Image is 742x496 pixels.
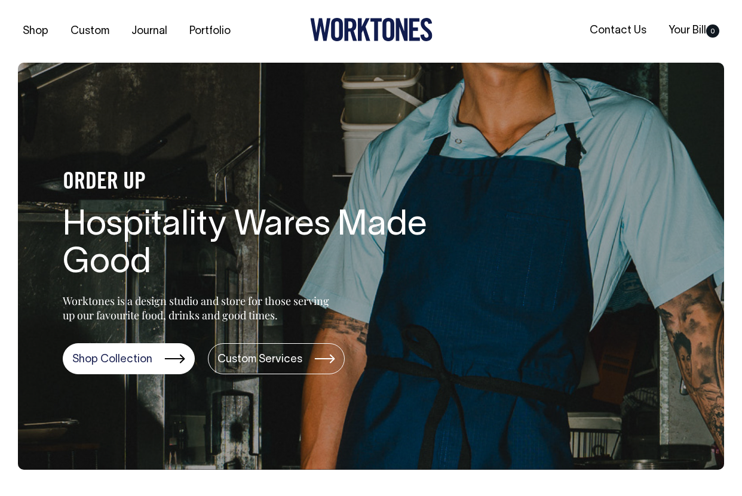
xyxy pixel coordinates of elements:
[127,21,172,41] a: Journal
[185,21,235,41] a: Portfolio
[66,21,114,41] a: Custom
[664,21,724,41] a: Your Bill0
[63,343,195,374] a: Shop Collection
[706,24,719,38] span: 0
[585,21,651,41] a: Contact Us
[208,343,345,374] a: Custom Services
[63,294,335,322] p: Worktones is a design studio and store for those serving up our favourite food, drinks and good t...
[18,21,53,41] a: Shop
[63,207,445,284] h1: Hospitality Wares Made Good
[63,170,445,195] h4: ORDER UP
